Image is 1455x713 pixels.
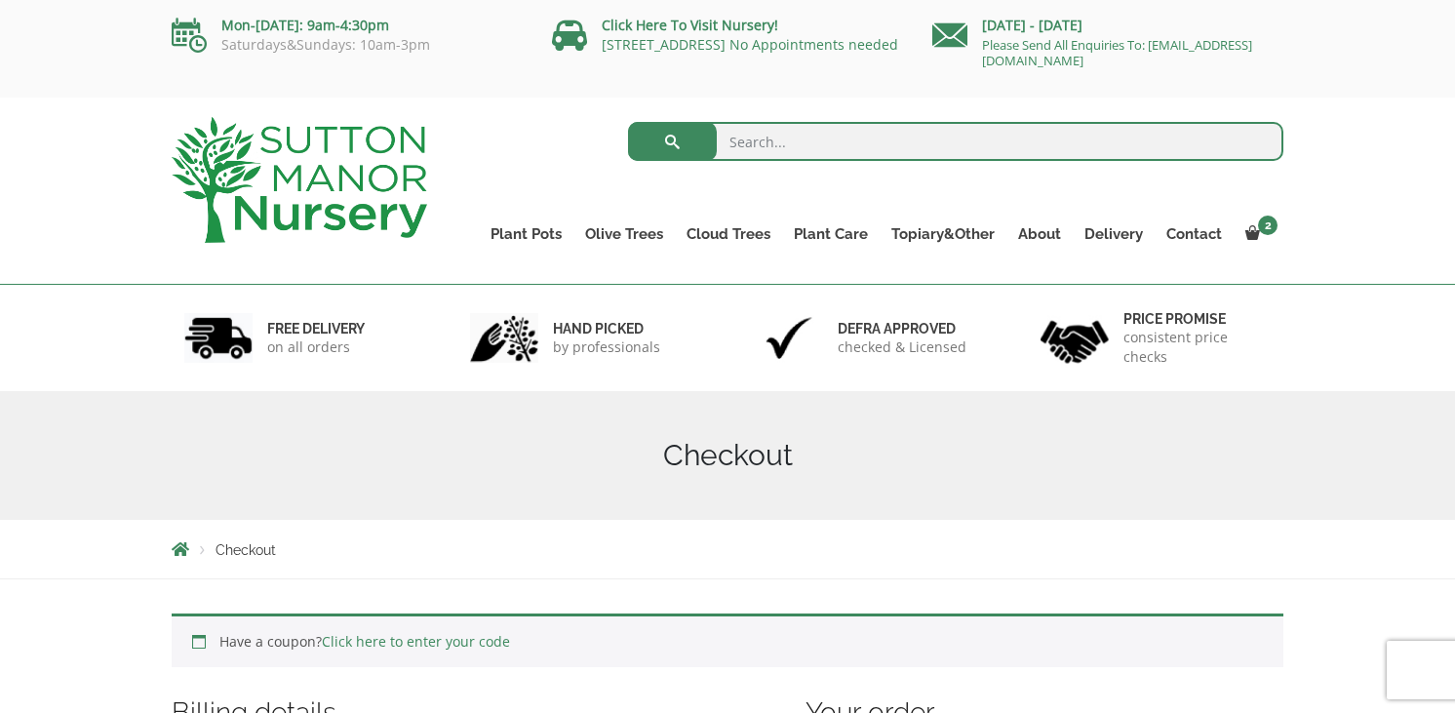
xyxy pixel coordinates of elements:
a: [STREET_ADDRESS] No Appointments needed [602,35,898,54]
a: About [1006,220,1073,248]
span: 2 [1258,216,1278,235]
img: 4.jpg [1041,308,1109,368]
a: Topiary&Other [880,220,1006,248]
a: 2 [1234,220,1283,248]
a: Click here to enter your code [322,632,510,651]
p: on all orders [267,337,365,357]
a: Click Here To Visit Nursery! [602,16,778,34]
div: Have a coupon? [172,614,1283,667]
a: Plant Care [782,220,880,248]
a: Plant Pots [479,220,573,248]
a: Delivery [1073,220,1155,248]
a: Cloud Trees [675,220,782,248]
h6: FREE DELIVERY [267,320,365,337]
img: 2.jpg [470,313,538,363]
h6: hand picked [553,320,660,337]
a: Olive Trees [573,220,675,248]
p: checked & Licensed [838,337,966,357]
p: Mon-[DATE]: 9am-4:30pm [172,14,523,37]
p: by professionals [553,337,660,357]
a: Please Send All Enquiries To: [EMAIL_ADDRESS][DOMAIN_NAME] [982,36,1252,69]
h6: Defra approved [838,320,966,337]
h1: Checkout [172,438,1283,473]
p: consistent price checks [1123,328,1272,367]
input: Search... [628,122,1284,161]
img: logo [172,117,427,243]
nav: Breadcrumbs [172,541,1283,557]
span: Checkout [216,542,276,558]
p: Saturdays&Sundays: 10am-3pm [172,37,523,53]
img: 1.jpg [184,313,253,363]
a: Contact [1155,220,1234,248]
img: 3.jpg [755,313,823,363]
h6: Price promise [1123,310,1272,328]
p: [DATE] - [DATE] [932,14,1283,37]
